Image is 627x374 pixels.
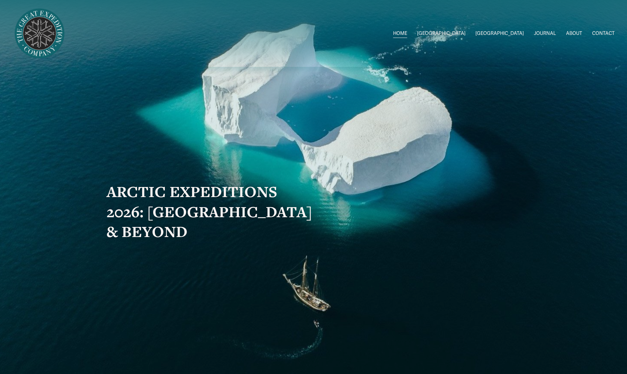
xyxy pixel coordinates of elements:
[566,29,582,38] a: ABOUT
[476,29,524,38] span: [GEOGRAPHIC_DATA]
[107,181,316,241] strong: ARCTIC EXPEDITIONS 2026: [GEOGRAPHIC_DATA] & BEYOND
[393,29,407,38] a: HOME
[534,29,556,38] a: JOURNAL
[417,29,465,38] a: folder dropdown
[417,29,465,38] span: [GEOGRAPHIC_DATA]
[476,29,524,38] a: folder dropdown
[592,29,615,38] a: CONTACT
[12,6,67,61] img: Arctic Expeditions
